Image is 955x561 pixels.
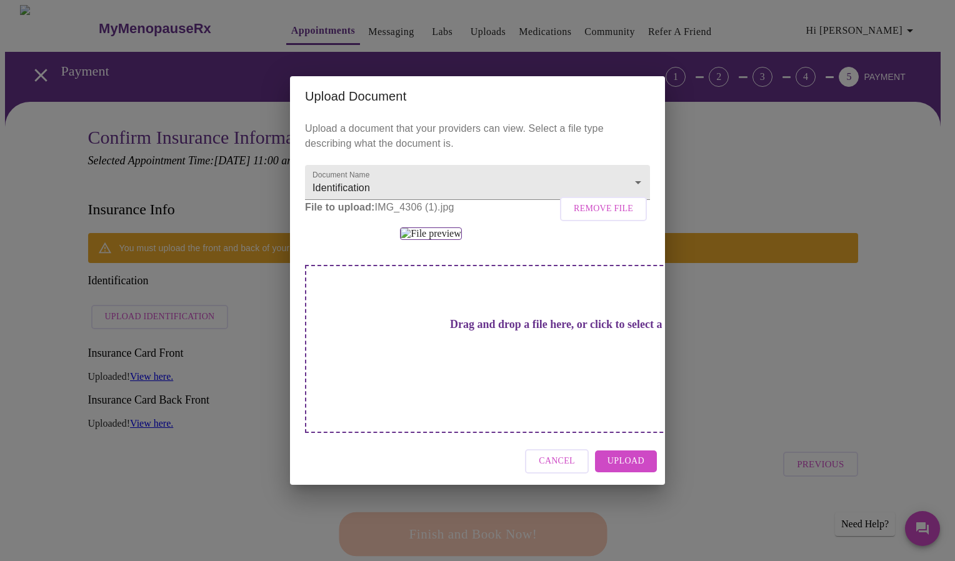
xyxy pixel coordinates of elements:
p: Upload a document that your providers can view. Select a file type describing what the document is. [305,121,650,151]
span: Remove File [574,201,633,217]
button: Cancel [525,449,589,474]
img: File preview [400,227,461,240]
h3: Drag and drop a file here, or click to select a file [392,318,737,331]
strong: File to upload: [305,202,375,212]
button: Remove File [560,197,647,221]
h2: Upload Document [305,86,650,106]
div: Identification [305,165,650,200]
span: Cancel [539,454,575,469]
span: Upload [607,454,644,469]
button: Upload [595,450,657,472]
p: IMG_4306 (1).jpg [305,200,650,215]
